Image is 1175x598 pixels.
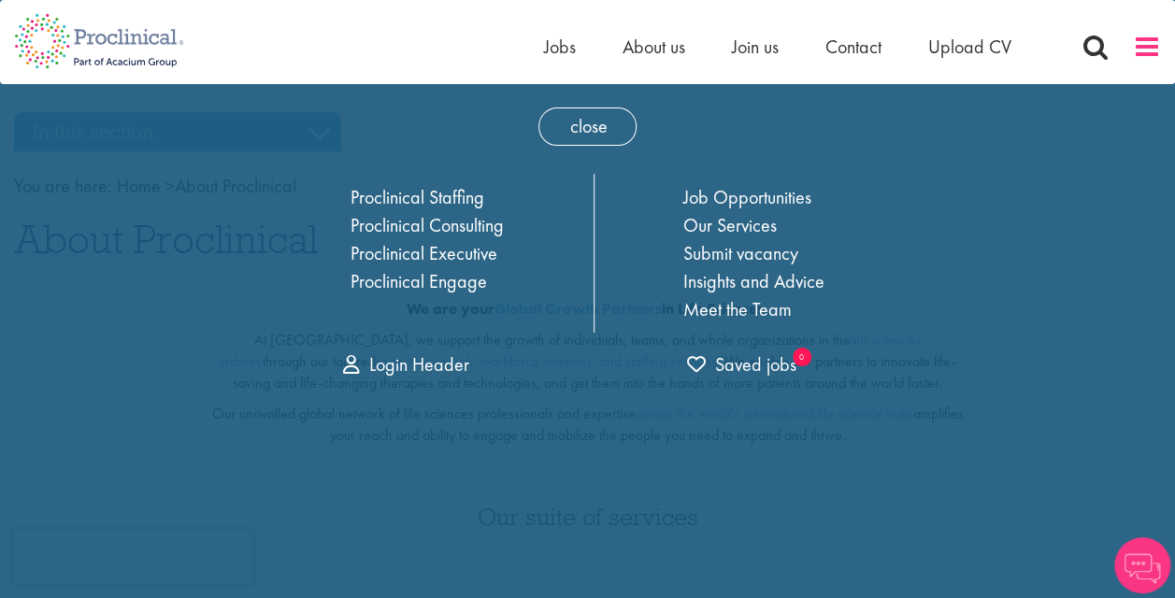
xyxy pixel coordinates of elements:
a: Proclinical Staffing [351,185,484,209]
a: Meet the Team [683,297,792,321]
a: Jobs [544,35,576,59]
span: close [538,107,637,146]
a: Job Opportunities [683,185,811,209]
a: Proclinical Executive [351,241,497,265]
a: 0 jobs in shortlist [687,351,796,378]
a: Proclinical Consulting [351,213,504,237]
span: Saved jobs [687,352,796,377]
a: Submit vacancy [683,241,798,265]
img: Chatbot [1114,537,1170,593]
sub: 0 [793,348,811,366]
a: Login Header [343,352,469,377]
a: Our Services [683,213,777,237]
a: Contact [825,35,881,59]
a: Upload CV [928,35,1011,59]
a: Insights and Advice [683,269,824,293]
a: Join us [732,35,779,59]
a: About us [623,35,685,59]
a: Proclinical Engage [351,269,487,293]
